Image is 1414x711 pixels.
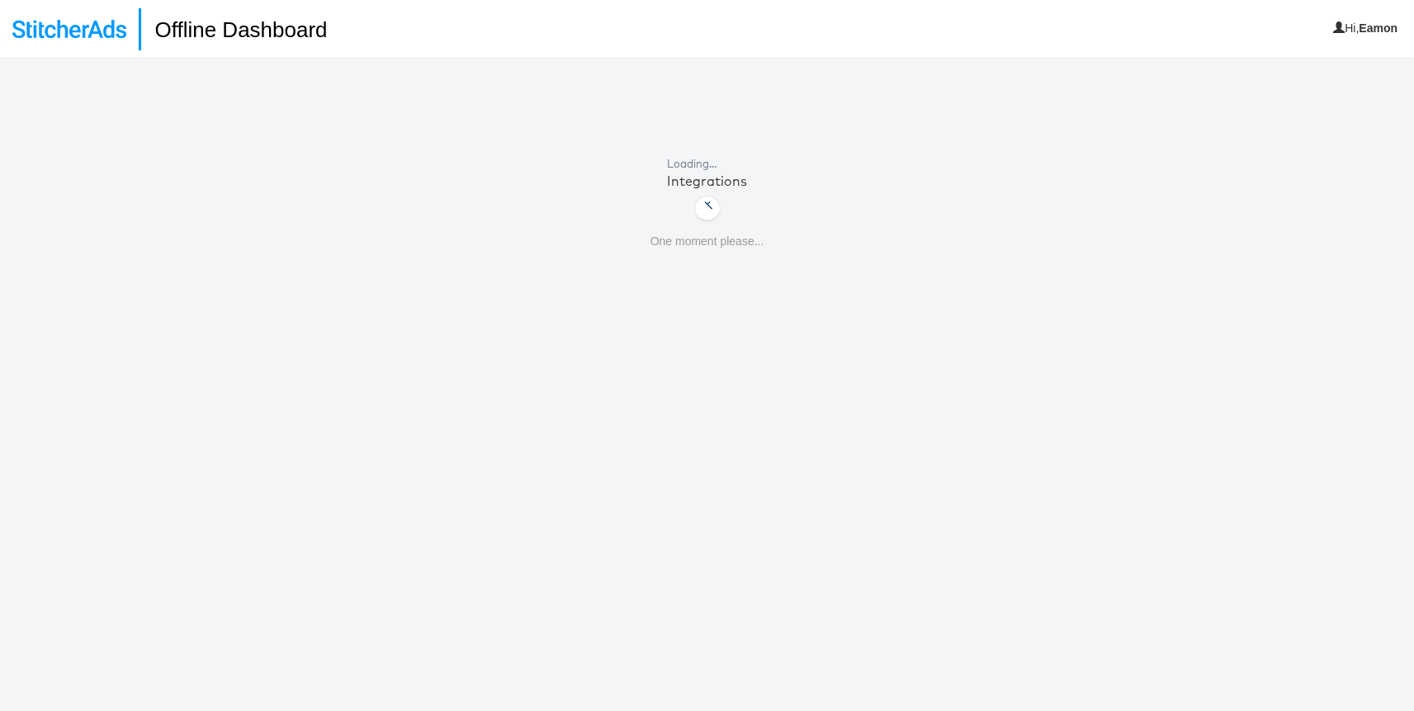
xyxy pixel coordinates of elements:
[1359,21,1397,35] b: Eamon
[667,172,747,191] div: Integrations
[667,156,747,172] div: Loading...
[139,8,327,50] h1: Offline Dashboard
[650,234,764,250] p: One moment please...
[12,20,126,38] img: StitcherAds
